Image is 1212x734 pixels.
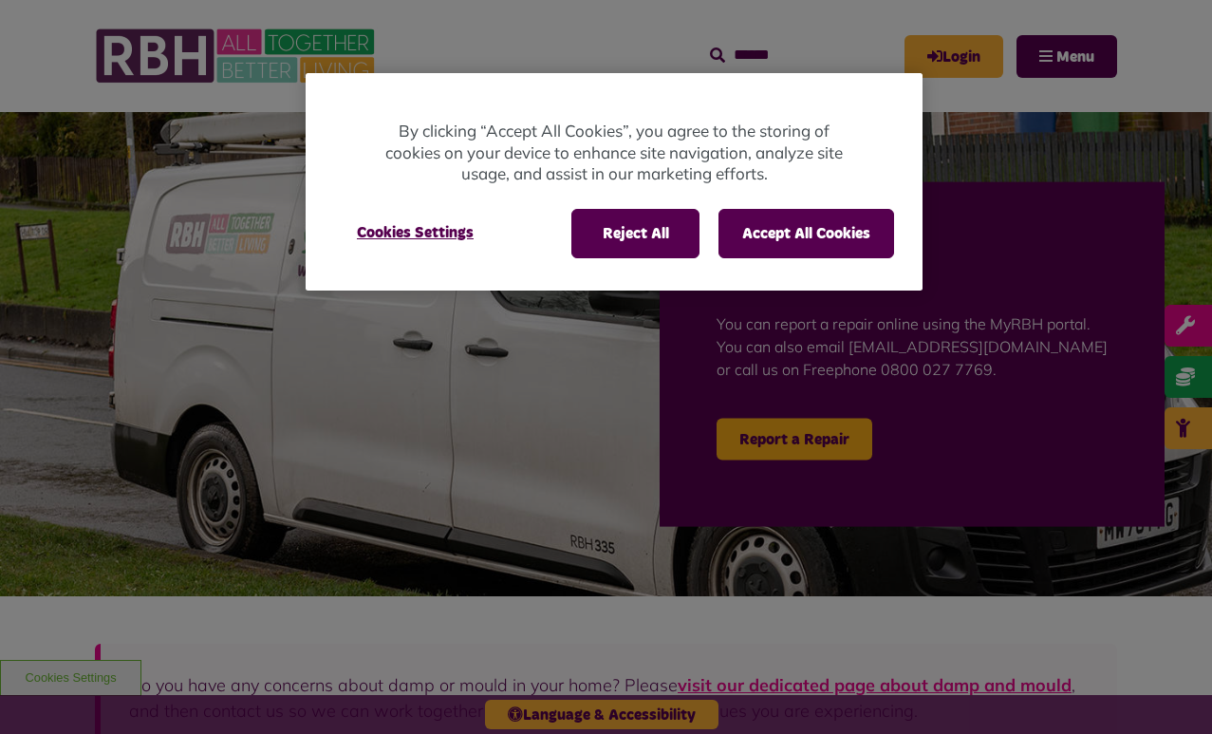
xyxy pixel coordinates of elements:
button: Reject All [571,209,699,258]
div: Privacy [306,73,923,291]
button: Accept All Cookies [718,209,894,258]
div: Cookie banner [306,73,923,291]
button: Cookies Settings [334,209,496,256]
p: By clicking “Accept All Cookies”, you agree to the storing of cookies on your device to enhance s... [382,121,847,185]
